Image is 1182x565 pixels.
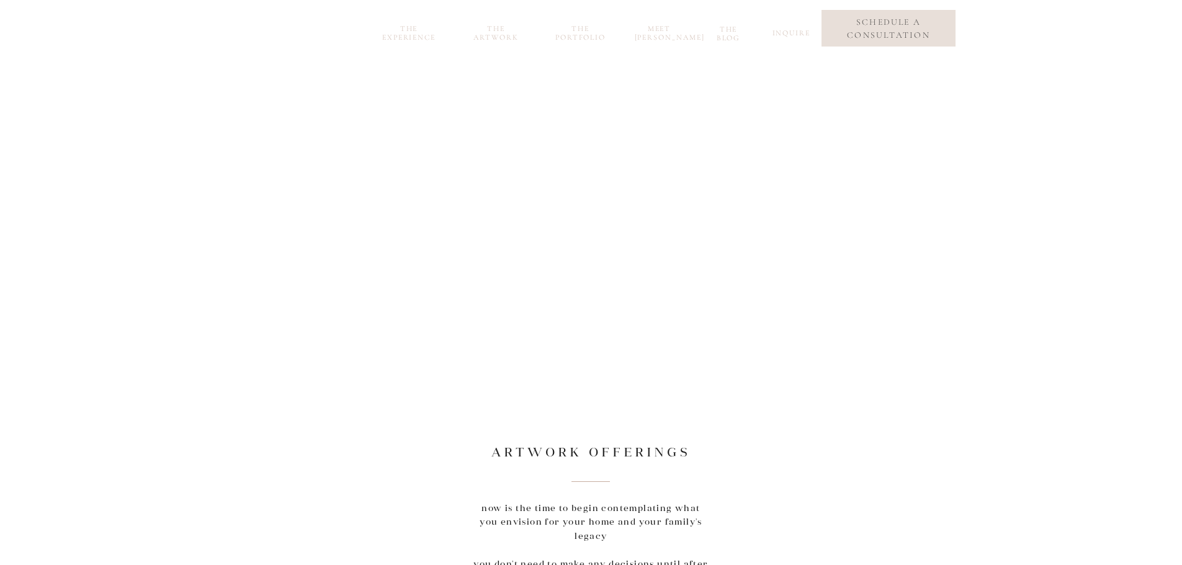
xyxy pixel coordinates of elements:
a: the portfolio [551,24,611,38]
a: schedule a consultation [831,16,946,42]
a: the blog [709,25,748,39]
a: the experience [376,24,442,38]
h2: artwork offerings [476,444,707,457]
a: the Artwork [467,24,526,38]
a: inquire [772,29,807,43]
a: meet [PERSON_NAME] [635,24,684,38]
